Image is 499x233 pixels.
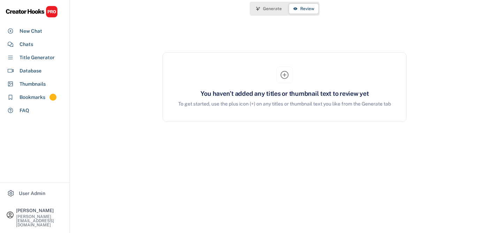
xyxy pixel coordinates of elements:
[20,54,55,61] div: Title Generator
[20,94,45,101] div: Bookmarks
[6,6,58,18] img: CHPRO%20Logo.svg
[263,7,282,11] span: Generate
[20,80,46,88] div: Thumbnails
[20,28,42,35] div: New Chat
[20,41,33,48] div: Chats
[20,107,29,114] div: FAQ
[300,7,314,11] span: Review
[19,190,45,197] div: User Admin
[20,67,41,75] div: Database
[16,208,63,213] div: [PERSON_NAME]
[171,89,398,98] div: You haven’t added any titles or thumbnail text to review yet
[171,100,398,108] div: To get started, use the plus icon (+) on any titles or thumbnail text you like from the Generate tab
[252,4,286,14] button: Generate
[289,4,318,14] button: Review
[16,215,63,227] div: [PERSON_NAME][EMAIL_ADDRESS][DOMAIN_NAME]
